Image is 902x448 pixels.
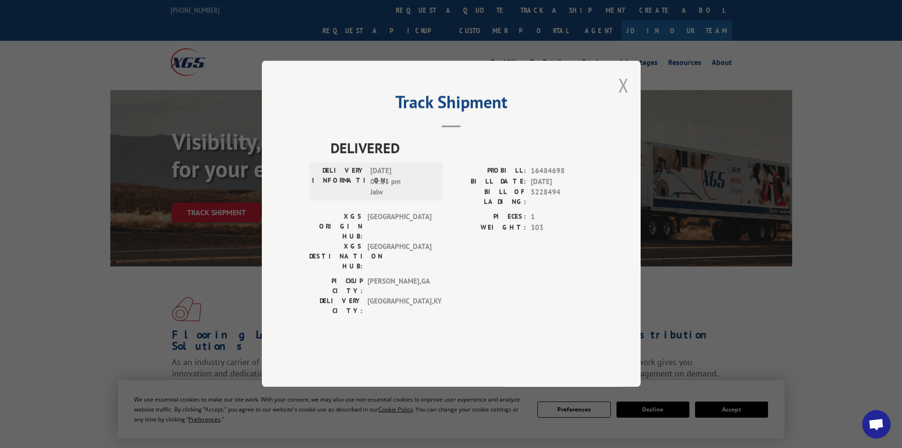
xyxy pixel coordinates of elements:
[451,222,526,233] label: WEIGHT:
[862,410,891,439] a: Open chat
[531,222,593,233] span: 303
[451,212,526,223] label: PIECES:
[367,212,431,242] span: [GEOGRAPHIC_DATA]
[367,296,431,316] span: [GEOGRAPHIC_DATA] , KY
[531,187,593,207] span: 5228494
[531,166,593,177] span: 16484698
[309,276,363,296] label: PICKUP CITY:
[370,166,434,198] span: [DATE] 03:13 pm Jalw
[451,176,526,187] label: BILL DATE:
[312,166,366,198] label: DELIVERY INFORMATION:
[451,166,526,177] label: PROBILL:
[618,73,629,98] button: Close modal
[309,212,363,242] label: XGS ORIGIN HUB:
[531,176,593,187] span: [DATE]
[309,242,363,272] label: XGS DESTINATION HUB:
[531,212,593,223] span: 1
[309,296,363,316] label: DELIVERY CITY:
[309,95,593,113] h2: Track Shipment
[367,242,431,272] span: [GEOGRAPHIC_DATA]
[451,187,526,207] label: BILL OF LADING:
[367,276,431,296] span: [PERSON_NAME] , GA
[330,137,593,159] span: DELIVERED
